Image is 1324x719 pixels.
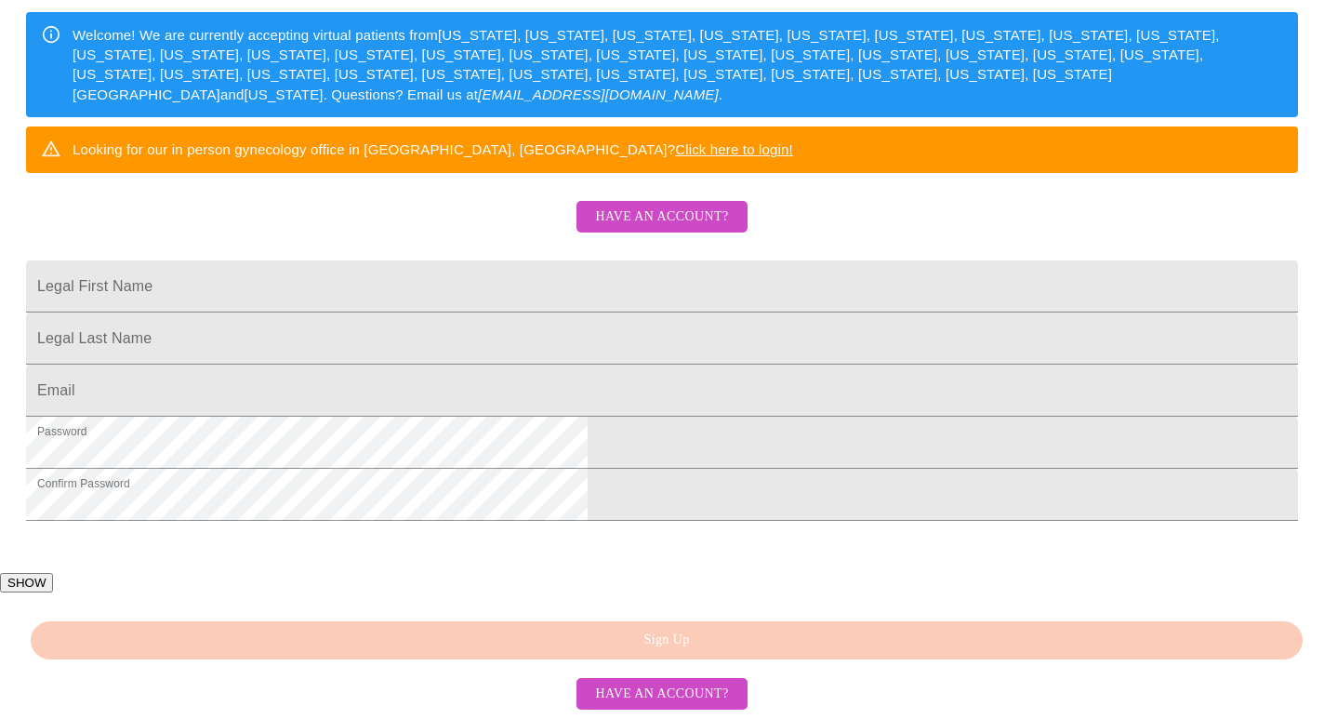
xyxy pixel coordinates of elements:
button: Have an account? [576,201,747,233]
div: Looking for our in person gynecology office in [GEOGRAPHIC_DATA], [GEOGRAPHIC_DATA]? [73,132,793,166]
span: Have an account? [595,206,728,229]
button: Have an account? [576,678,747,711]
em: [EMAIL_ADDRESS][DOMAIN_NAME] [478,87,719,102]
div: Welcome! We are currently accepting virtual patients from [US_STATE], [US_STATE], [US_STATE], [US... [73,18,1283,113]
a: Have an account? [572,221,751,237]
iframe: reCAPTCHA [26,530,309,603]
a: Click here to login! [675,141,793,157]
a: Have an account? [572,685,751,700]
span: Have an account? [595,683,728,706]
